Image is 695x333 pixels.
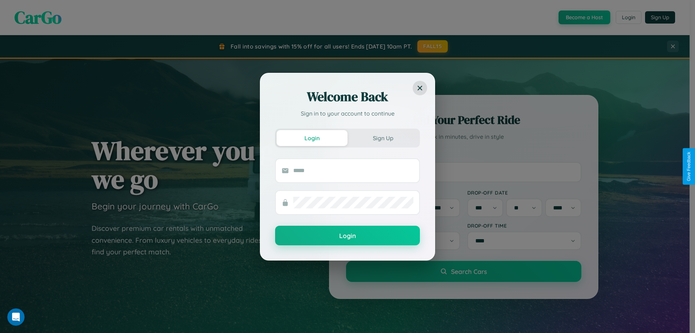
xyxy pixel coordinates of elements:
[686,152,691,181] div: Give Feedback
[275,226,420,245] button: Login
[275,109,420,118] p: Sign in to your account to continue
[277,130,347,146] button: Login
[7,308,25,326] iframe: Intercom live chat
[347,130,418,146] button: Sign Up
[275,88,420,105] h2: Welcome Back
